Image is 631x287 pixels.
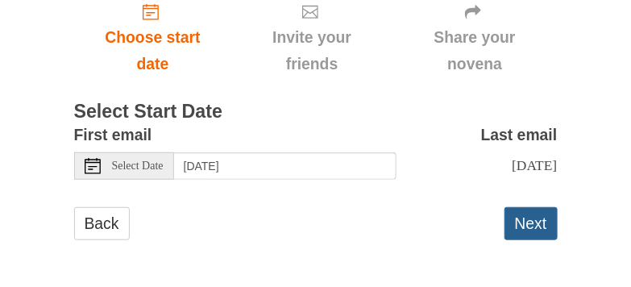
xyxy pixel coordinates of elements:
[247,24,376,77] span: Invite your friends
[481,122,558,148] label: Last email
[90,24,216,77] span: Choose start date
[409,24,542,77] span: Share your novena
[512,157,557,173] span: [DATE]
[74,207,130,240] a: Back
[504,207,558,240] button: Next
[112,160,164,172] span: Select Date
[74,102,558,123] h3: Select Start Date
[74,122,152,148] label: First email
